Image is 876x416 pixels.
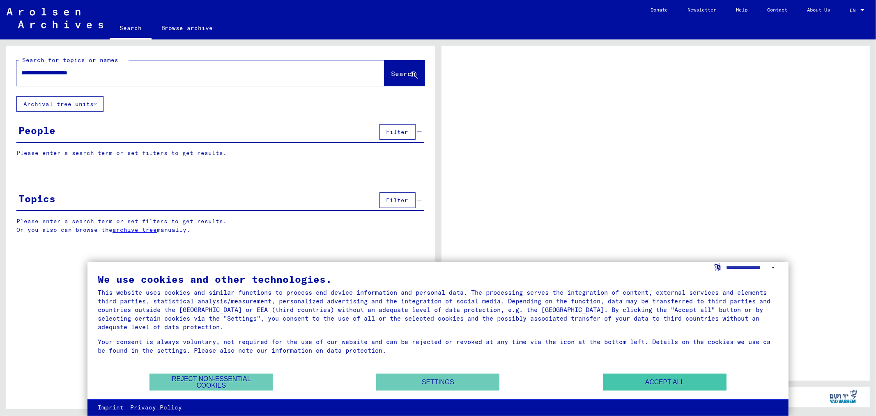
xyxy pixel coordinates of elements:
[16,96,103,112] button: Archival tree units
[16,149,424,157] p: Please enter a search term or set filters to get results.
[376,374,499,391] button: Settings
[391,69,416,78] span: Search
[18,123,55,138] div: People
[113,226,157,233] a: archive tree
[149,374,273,391] button: Reject non-essential cookies
[828,386,859,407] img: yv_logo.png
[98,274,778,284] div: We use cookies and other technologies.
[384,60,425,86] button: Search
[850,7,859,13] span: EN
[98,404,124,412] a: Imprint
[7,8,103,28] img: Arolsen_neg.svg
[379,124,416,140] button: Filter
[152,18,223,38] a: Browse archive
[379,192,416,208] button: Filter
[130,404,182,412] a: Privacy Policy
[18,191,55,206] div: Topics
[98,337,778,355] div: Your consent is always voluntary, not required for the use of our website and can be rejected or ...
[386,128,409,136] span: Filter
[386,196,409,204] span: Filter
[16,217,425,234] p: Please enter a search term or set filters to get results. Or you also can browse the manually.
[110,18,152,39] a: Search
[98,288,778,331] div: This website uses cookies and similar functions to process end device information and personal da...
[603,374,727,391] button: Accept all
[22,56,118,64] mat-label: Search for topics or names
